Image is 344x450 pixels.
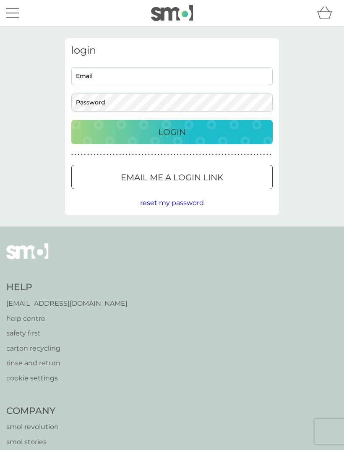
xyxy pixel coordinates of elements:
p: ● [225,153,227,157]
p: ● [206,153,207,157]
p: ● [81,153,83,157]
p: ● [209,153,211,157]
p: ● [113,153,115,157]
a: rinse and return [6,358,128,369]
p: ● [270,153,271,157]
p: ● [164,153,166,157]
a: safety first [6,328,128,339]
p: ● [129,153,130,157]
p: ● [132,153,134,157]
p: ● [154,153,156,157]
p: ● [84,153,86,157]
p: ● [110,153,112,157]
p: ● [266,153,268,157]
p: ● [75,153,76,157]
p: ● [215,153,217,157]
a: [EMAIL_ADDRESS][DOMAIN_NAME] [6,298,128,309]
p: ● [151,153,153,157]
p: ● [238,153,240,157]
p: ● [177,153,179,157]
a: smol stories [6,437,96,447]
p: ● [91,153,92,157]
button: Login [71,120,273,144]
a: cookie settings [6,373,128,384]
p: ● [212,153,214,157]
p: ● [235,153,236,157]
p: ● [183,153,185,157]
img: smol [6,243,48,272]
h4: Help [6,281,128,294]
p: ● [257,153,258,157]
p: ● [187,153,188,157]
p: ● [107,153,108,157]
p: ● [145,153,146,157]
button: menu [6,5,19,21]
p: ● [222,153,223,157]
p: ● [228,153,230,157]
p: ● [190,153,191,157]
p: ● [142,153,143,157]
p: ● [116,153,118,157]
p: ● [71,153,73,157]
h3: login [71,44,273,57]
p: ● [199,153,201,157]
p: ● [231,153,233,157]
p: ● [247,153,249,157]
img: smol [151,5,193,21]
a: help centre [6,313,128,324]
p: Email me a login link [121,171,223,184]
p: ● [196,153,198,157]
p: ● [94,153,95,157]
p: ● [167,153,169,157]
p: ● [263,153,265,157]
p: ● [241,153,242,157]
a: smol revolution [6,421,96,432]
p: ● [180,153,182,157]
p: ● [148,153,150,157]
p: ● [244,153,246,157]
button: reset my password [140,198,204,208]
p: ● [170,153,172,157]
p: ● [203,153,204,157]
p: ● [158,153,159,157]
p: ● [78,153,79,157]
p: ● [100,153,102,157]
div: basket [317,5,338,21]
p: ● [87,153,89,157]
p: ● [122,153,124,157]
p: ● [119,153,121,157]
p: ● [97,153,99,157]
span: reset my password [140,199,204,207]
p: ● [260,153,262,157]
p: ● [250,153,252,157]
p: ● [103,153,105,157]
p: ● [161,153,163,157]
button: Email me a login link [71,165,273,189]
p: ● [126,153,128,157]
p: ● [174,153,175,157]
a: carton recycling [6,343,128,354]
p: Login [158,125,186,139]
p: ● [138,153,140,157]
p: ● [136,153,137,157]
p: ● [254,153,255,157]
p: ● [193,153,195,157]
h4: Company [6,405,96,418]
p: ● [219,153,220,157]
